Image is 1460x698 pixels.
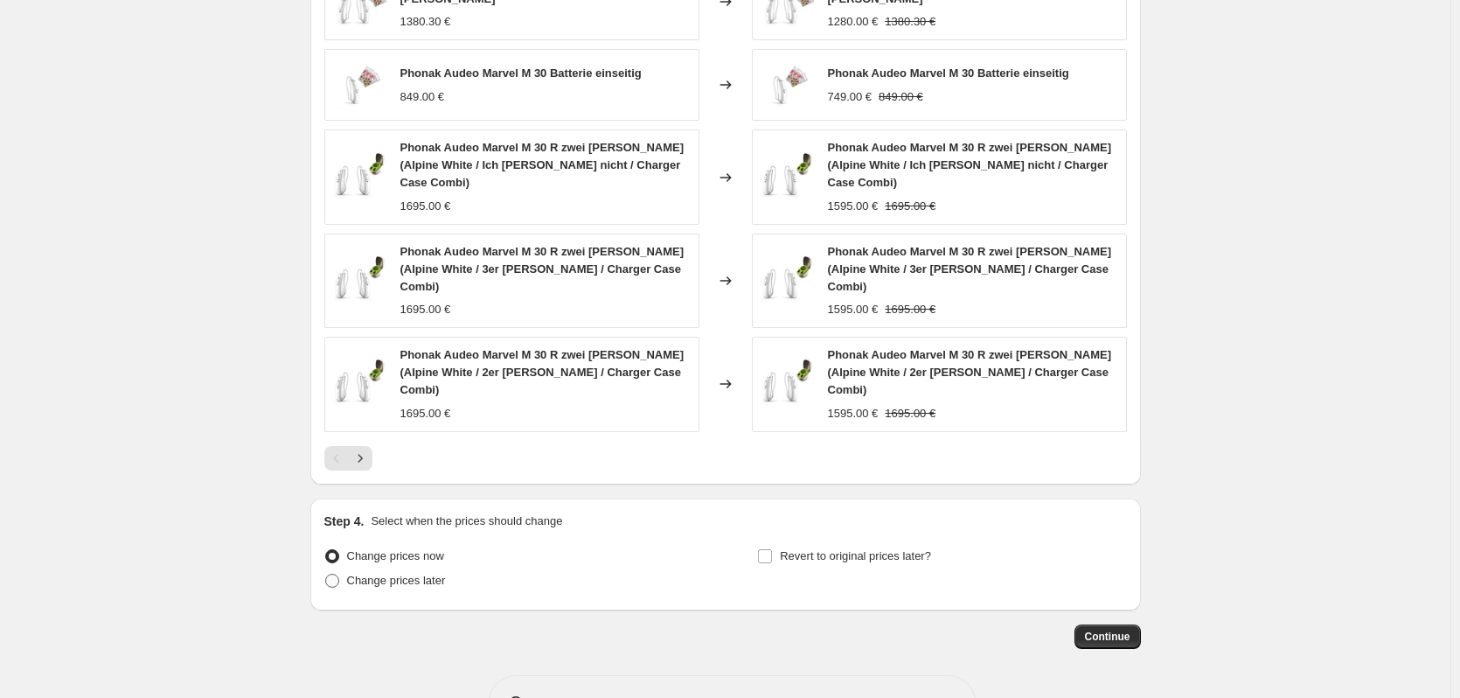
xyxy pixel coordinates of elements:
img: Phonak_Audeo_M30_eardirect_Eins_80x.png [334,59,386,111]
strike: 1695.00 € [885,405,935,422]
h2: Step 4. [324,513,365,530]
img: Marvel-wei_C3_9F-2x-mit-Ladestation--scaled_80x.jpg [761,255,814,307]
strike: 849.00 € [879,88,923,106]
div: 749.00 € [828,88,873,106]
span: Change prices now [347,549,444,562]
img: Marvel-wei_C3_9F-2x-mit-Ladestation--scaled_80x.jpg [334,358,386,410]
span: Phonak Audeo Marvel M 30 R zwei [PERSON_NAME] (Alpine White / 2er [PERSON_NAME] / Charger Case Co... [828,348,1112,396]
span: Phonak Audeo Marvel M 30 R zwei [PERSON_NAME] (Alpine White / 3er [PERSON_NAME] / Charger Case Co... [828,245,1112,293]
span: Phonak Audeo Marvel M 30 R zwei [PERSON_NAME] (Alpine White / 2er [PERSON_NAME] / Charger Case Co... [400,348,685,396]
img: Marvel-wei_C3_9F-2x-mit-Ladestation--scaled_80x.jpg [761,358,814,410]
div: 1595.00 € [828,405,879,422]
strike: 1380.30 € [885,13,935,31]
img: Phonak_Audeo_M30_eardirect_Eins_80x.png [761,59,814,111]
p: Select when the prices should change [371,513,562,530]
strike: 1695.00 € [885,301,935,318]
div: 1380.30 € [400,13,451,31]
div: 1280.00 € [828,13,879,31]
span: Phonak Audeo Marvel M 30 R zwei [PERSON_NAME] (Alpine White / Ich [PERSON_NAME] nicht / Charger C... [828,141,1112,189]
div: 1595.00 € [828,198,879,215]
img: Marvel-wei_C3_9F-2x-mit-Ladestation--scaled_80x.jpg [334,151,386,204]
span: Phonak Audeo Marvel M 30 Batterie einseitig [828,66,1069,80]
div: 1695.00 € [400,405,451,422]
button: Next [348,446,372,471]
button: Continue [1074,625,1141,649]
span: Phonak Audeo Marvel M 30 Batterie einseitig [400,66,642,80]
span: Revert to original prices later? [780,549,931,562]
strike: 1695.00 € [885,198,935,215]
div: 1695.00 € [400,301,451,318]
div: 1595.00 € [828,301,879,318]
nav: Pagination [324,446,372,471]
span: Continue [1085,630,1130,644]
img: Marvel-wei_C3_9F-2x-mit-Ladestation--scaled_80x.jpg [761,151,814,204]
div: 1695.00 € [400,198,451,215]
span: Change prices later [347,574,446,587]
img: Marvel-wei_C3_9F-2x-mit-Ladestation--scaled_80x.jpg [334,255,386,307]
div: 849.00 € [400,88,445,106]
span: Phonak Audeo Marvel M 30 R zwei [PERSON_NAME] (Alpine White / Ich [PERSON_NAME] nicht / Charger C... [400,141,685,189]
span: Phonak Audeo Marvel M 30 R zwei [PERSON_NAME] (Alpine White / 3er [PERSON_NAME] / Charger Case Co... [400,245,685,293]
